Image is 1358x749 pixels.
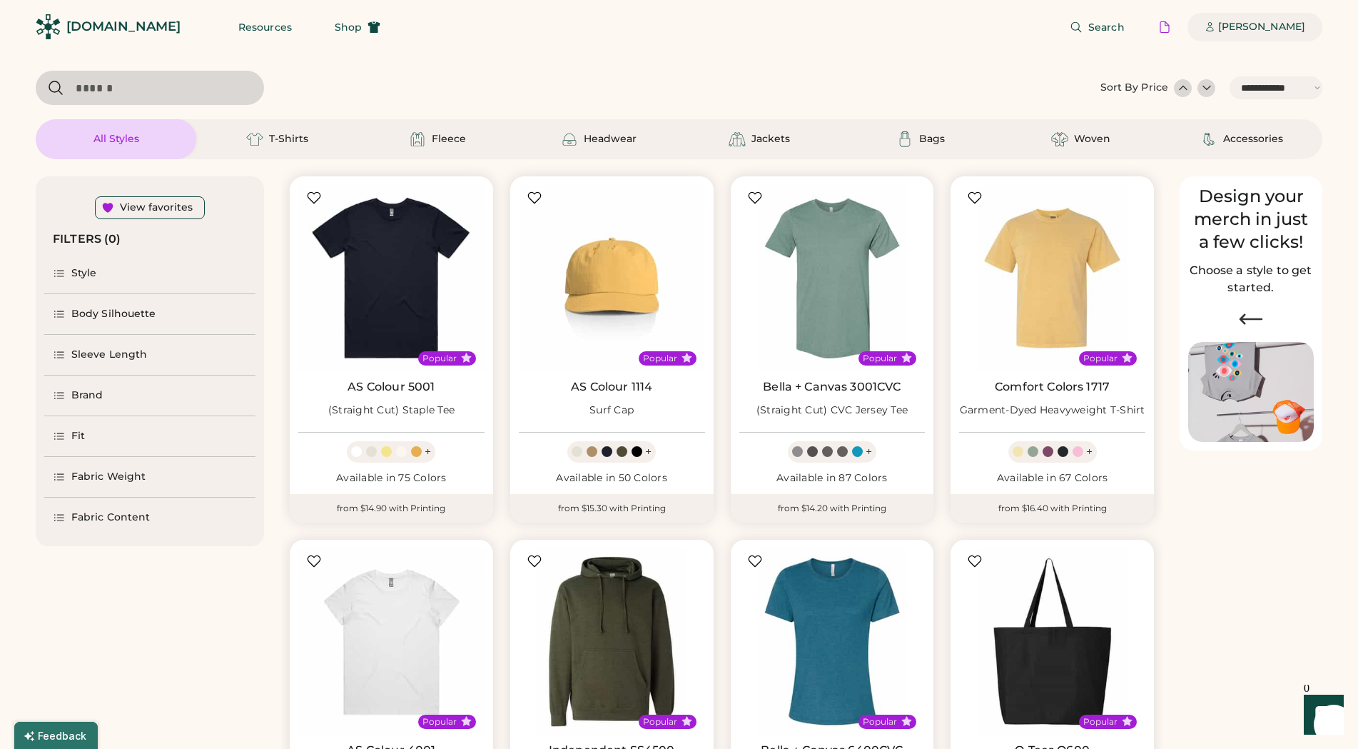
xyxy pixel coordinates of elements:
div: + [425,444,431,460]
div: Headwear [584,132,637,146]
img: Headwear Icon [561,131,578,148]
img: Jackets Icon [729,131,746,148]
a: AS Colour 5001 [348,380,435,394]
div: Popular [863,716,897,728]
img: Independent Trading Co. SS4500 Midweight Hooded Sweatshirt [519,548,705,735]
div: View favorites [120,201,193,215]
div: (Straight Cut) Staple Tee [328,403,455,418]
div: Surf Cap [589,403,634,418]
h2: Choose a style to get started. [1188,262,1314,296]
div: [PERSON_NAME] [1218,20,1305,34]
img: Comfort Colors 1717 Garment-Dyed Heavyweight T-Shirt [959,185,1145,371]
div: Jackets [751,132,790,146]
a: Bella + Canvas 3001CVC [763,380,901,394]
span: Search [1088,22,1125,32]
button: Popular Style [461,353,472,363]
img: Fleece Icon [409,131,426,148]
div: from $16.40 with Printing [951,494,1154,523]
img: AS Colour 4001 (Contour Cut) Maple Tee [298,548,485,735]
span: Shop [335,22,362,32]
div: Popular [1083,353,1118,364]
div: Brand [71,388,103,403]
button: Shop [318,13,397,41]
div: Body Silhouette [71,307,156,321]
div: Popular [863,353,897,364]
div: [DOMAIN_NAME] [66,18,181,36]
img: Accessories Icon [1200,131,1217,148]
div: Bags [919,132,945,146]
img: Rendered Logo - Screens [36,14,61,39]
button: Popular Style [1122,353,1132,363]
img: AS Colour 5001 (Straight Cut) Staple Tee [298,185,485,371]
button: Resources [221,13,309,41]
button: Popular Style [681,716,692,727]
div: Garment-Dyed Heavyweight T-Shirt [960,403,1145,418]
button: Search [1053,13,1142,41]
a: AS Colour 1114 [571,380,652,394]
div: Available in 50 Colors [519,471,705,486]
div: T-Shirts [269,132,308,146]
div: + [1086,444,1093,460]
div: Available in 67 Colors [959,471,1145,486]
img: Image of Lisa Congdon Eye Print on T-Shirt and Hat [1188,342,1314,443]
div: Fabric Content [71,511,150,525]
button: Popular Style [901,353,912,363]
button: Popular Style [1122,716,1132,727]
img: BELLA + CANVAS 6400CVC (Contour Cut) Relaxed Fit Heather CVC Tee [739,548,926,735]
img: Woven Icon [1051,131,1068,148]
div: (Straight Cut) CVC Jersey Tee [756,403,908,418]
div: from $15.30 with Printing [510,494,714,523]
div: Sort By Price [1100,81,1168,95]
img: AS Colour 1114 Surf Cap [519,185,705,371]
img: BELLA + CANVAS 3001CVC (Straight Cut) CVC Jersey Tee [739,185,926,371]
div: Popular [643,716,677,728]
div: from $14.90 with Printing [290,494,493,523]
button: Popular Style [681,353,692,363]
div: Fit [71,429,85,443]
img: Q-Tees Q600 25L Jumbo Tote [959,548,1145,735]
div: Popular [422,353,457,364]
div: from $14.20 with Printing [731,494,934,523]
div: FILTERS (0) [53,231,121,248]
div: Accessories [1223,132,1283,146]
div: Fleece [432,132,466,146]
button: Popular Style [461,716,472,727]
iframe: Front Chat [1290,685,1352,746]
img: Bags Icon [896,131,913,148]
div: Design your merch in just a few clicks! [1188,185,1314,253]
div: Style [71,266,97,281]
a: Comfort Colors 1717 [995,380,1110,394]
div: + [866,444,872,460]
div: Available in 87 Colors [739,471,926,486]
button: Popular Style [901,716,912,727]
div: Available in 75 Colors [298,471,485,486]
div: Fabric Weight [71,470,146,484]
div: Popular [422,716,457,728]
img: T-Shirts Icon [246,131,263,148]
div: Popular [643,353,677,364]
div: Woven [1074,132,1110,146]
div: Sleeve Length [71,348,147,362]
div: Popular [1083,716,1118,728]
div: + [645,444,652,460]
div: All Styles [93,132,139,146]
